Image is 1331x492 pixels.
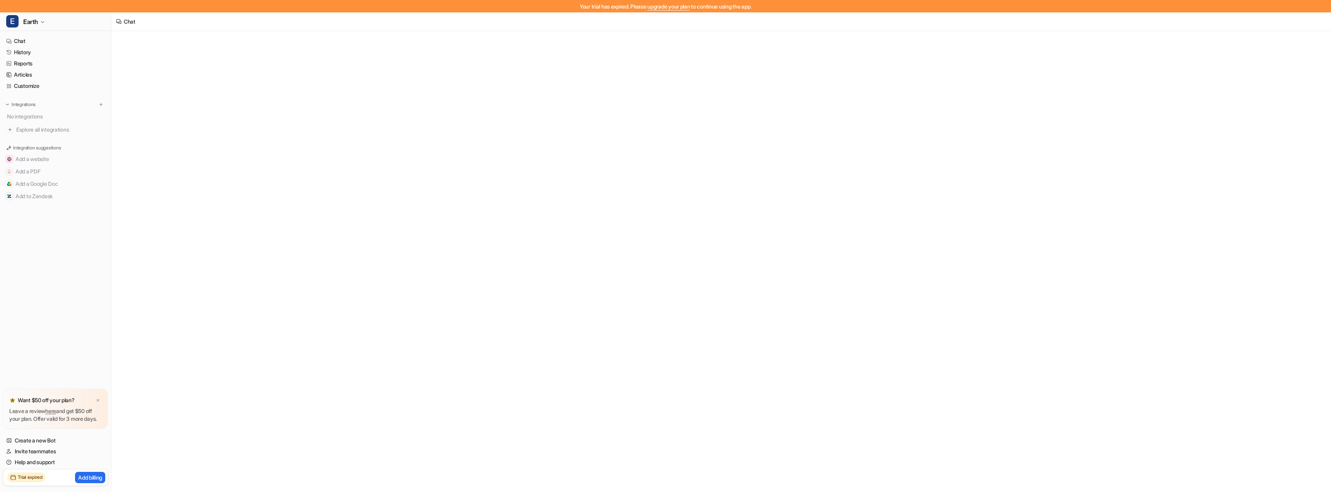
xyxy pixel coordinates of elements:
img: explore all integrations [6,126,14,134]
h2: Trial expired [18,474,43,481]
span: Explore all integrations [16,123,105,136]
img: menu_add.svg [98,102,104,107]
span: E [6,15,19,27]
a: Create a new Bot [3,435,108,446]
img: Add a Google Doc [7,182,12,186]
p: Integrations [12,101,36,108]
img: expand menu [5,102,10,107]
button: Add a PDFAdd a PDF [3,165,108,178]
button: Add a websiteAdd a website [3,153,108,165]
p: Add billing [78,473,102,482]
button: Add to ZendeskAdd to Zendesk [3,190,108,202]
a: Reports [3,58,108,69]
img: Add to Zendesk [7,194,12,199]
div: No integrations [5,110,108,123]
button: Add billing [75,472,105,483]
button: Integrations [3,101,38,108]
img: Add a website [7,157,12,161]
img: x [96,398,100,403]
button: Add a Google DocAdd a Google Doc [3,178,108,190]
img: Add a PDF [7,169,12,174]
a: upgrade your plan [647,3,690,10]
div: Chat [124,17,135,26]
a: Explore all integrations [3,124,108,135]
p: Leave a review and get $50 off your plan. Offer valid for 3 more days. [9,407,102,423]
a: History [3,47,108,58]
span: Earth [23,16,38,27]
img: star [9,397,15,403]
p: Integration suggestions [13,144,61,151]
a: Chat [3,36,108,46]
a: Invite teammates [3,446,108,457]
a: Articles [3,69,108,80]
a: here [45,408,56,414]
a: Help and support [3,457,108,468]
a: Customize [3,81,108,91]
p: Want $50 off your plan? [18,396,75,404]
